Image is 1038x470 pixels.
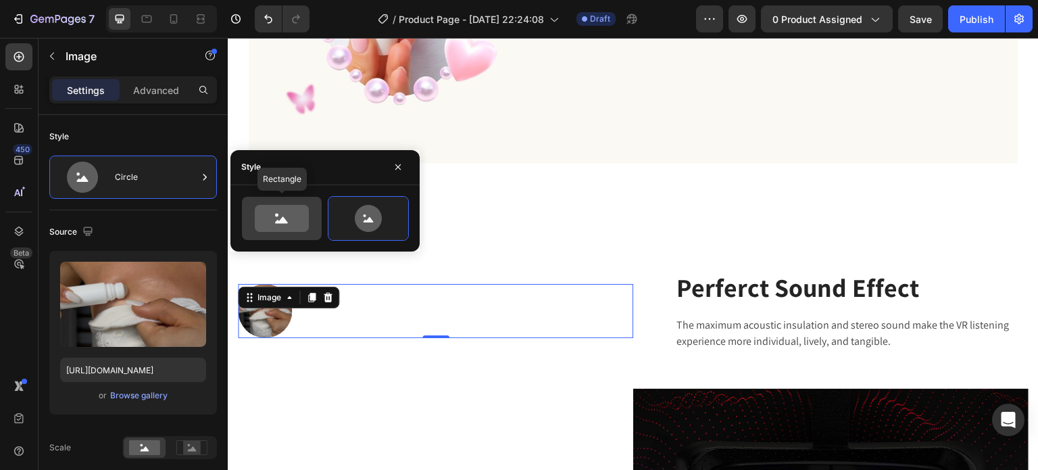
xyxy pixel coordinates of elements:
button: Publish [948,5,1005,32]
p: The maximum acoustic insulation and stereo sound make the VR listening experience more individual... [449,279,799,312]
div: Undo/Redo [255,5,310,32]
p: Advanced [133,83,179,97]
button: Save [898,5,943,32]
div: Publish [960,12,993,26]
span: / [393,12,396,26]
span: or [99,387,107,404]
div: Beta [10,248,32,258]
button: Browse gallery [109,389,168,402]
div: Circle [115,162,197,193]
span: Draft [590,13,610,25]
div: Browse gallery [110,390,168,402]
span: 0 product assigned [772,12,862,26]
div: 450 [13,144,32,155]
p: Perferct Sound Effect [449,235,799,266]
p: 7 [89,11,95,27]
p: Image [66,48,180,64]
div: Style [49,131,69,143]
span: Save [910,14,932,25]
button: 7 [5,5,101,32]
button: 0 product assigned [761,5,893,32]
input: https://example.com/image.jpg [60,358,206,382]
img: preview-image [60,262,206,347]
div: Scale [49,442,71,454]
div: Source [49,223,96,241]
span: Product Page - [DATE] 22:24:08 [399,12,544,26]
iframe: Design area [228,38,1038,470]
div: Style [241,161,261,173]
p: Settings [67,83,105,97]
div: Open Intercom Messenger [992,404,1024,436]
